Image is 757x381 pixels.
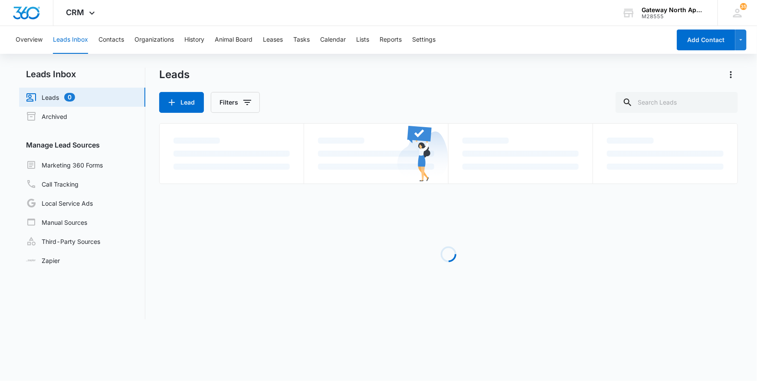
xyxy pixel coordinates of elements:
[412,26,436,54] button: Settings
[19,140,145,150] h3: Manage Lead Sources
[184,26,204,54] button: History
[26,179,79,189] a: Call Tracking
[26,160,103,170] a: Marketing 360 Forms
[14,7,123,18] h3: Set up more lead sources
[26,256,60,265] a: Zapier
[211,92,260,113] button: Filters
[724,68,738,82] button: Actions
[677,30,735,50] button: Add Contact
[19,68,145,81] h2: Leads Inbox
[14,22,123,51] p: You can now set up manual and third-party lead sources, right from the Leads Inbox.
[79,53,123,66] a: Learn More
[14,57,18,63] span: ⊘
[293,26,310,54] button: Tasks
[642,7,705,13] div: account name
[16,26,43,54] button: Overview
[26,198,93,208] a: Local Service Ads
[642,13,705,20] div: account id
[26,217,87,227] a: Manual Sources
[66,8,85,17] span: CRM
[215,26,252,54] button: Animal Board
[159,68,190,81] h1: Leads
[159,92,204,113] button: Lead
[53,26,88,54] button: Leads Inbox
[26,236,100,246] a: Third-Party Sources
[26,92,75,102] a: Leads0
[320,26,346,54] button: Calendar
[14,57,48,63] a: Hide these tips
[740,3,747,10] div: notifications count
[740,3,747,10] span: 35
[263,26,283,54] button: Leases
[616,92,738,113] input: Search Leads
[356,26,369,54] button: Lists
[26,111,67,122] a: Archived
[380,26,402,54] button: Reports
[98,26,124,54] button: Contacts
[134,26,174,54] button: Organizations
